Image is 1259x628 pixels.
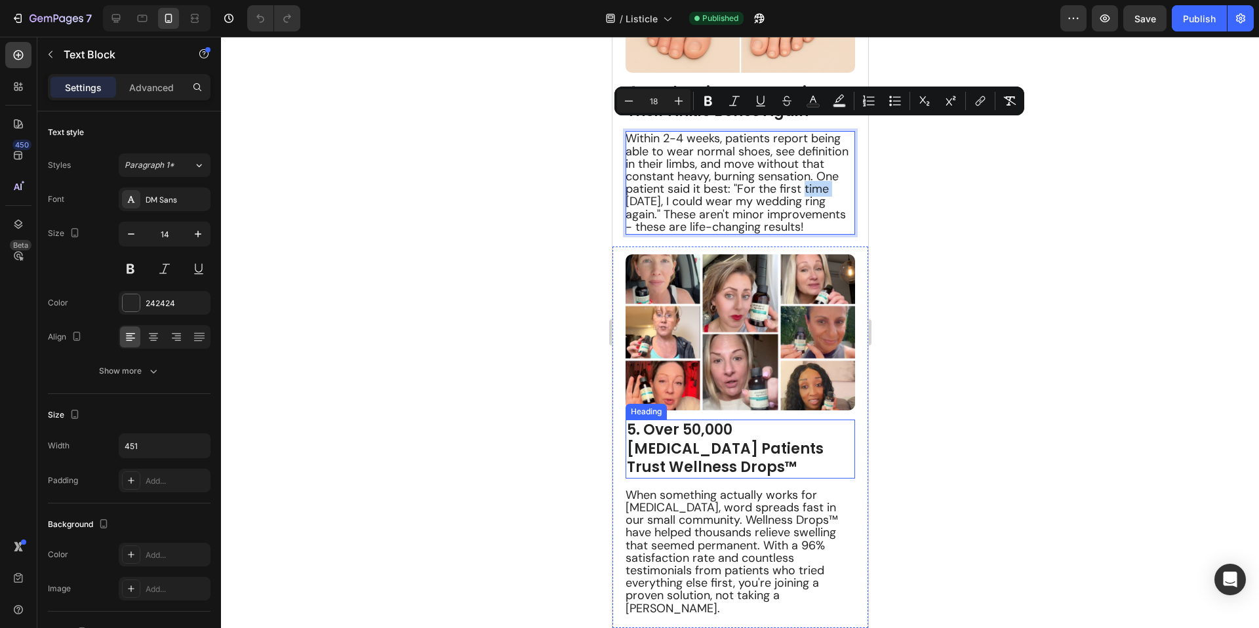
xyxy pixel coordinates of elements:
[1123,5,1167,31] button: Save
[64,47,175,62] p: Text Block
[12,140,31,150] div: 450
[48,159,71,171] div: Styles
[86,10,92,26] p: 7
[1134,13,1156,24] span: Save
[48,127,84,138] div: Text style
[65,81,102,94] p: Settings
[1214,564,1246,595] div: Open Intercom Messenger
[48,359,210,383] button: Show more
[99,364,160,378] div: Show more
[119,153,210,177] button: Paragraph 1*
[48,475,78,486] div: Padding
[146,583,207,595] div: Add...
[247,5,300,31] div: Undo/Redo
[620,12,623,26] span: /
[626,12,658,26] span: Listicle
[48,297,68,309] div: Color
[5,5,98,31] button: 7
[146,475,207,487] div: Add...
[146,194,207,206] div: DM Sans
[146,549,207,561] div: Add...
[48,549,68,560] div: Color
[702,12,738,24] span: Published
[48,516,111,534] div: Background
[1183,12,1216,26] div: Publish
[10,240,31,250] div: Beta
[129,81,174,94] p: Advanced
[612,37,868,628] iframe: Design area
[48,193,64,205] div: Font
[48,440,70,452] div: Width
[48,225,83,243] div: Size
[125,159,174,171] span: Paragraph 1*
[146,298,207,309] div: 242424
[48,406,83,424] div: Size
[48,328,85,346] div: Align
[48,583,71,595] div: Image
[1172,5,1227,31] button: Publish
[614,87,1024,115] div: Editor contextual toolbar
[119,434,210,458] input: Auto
